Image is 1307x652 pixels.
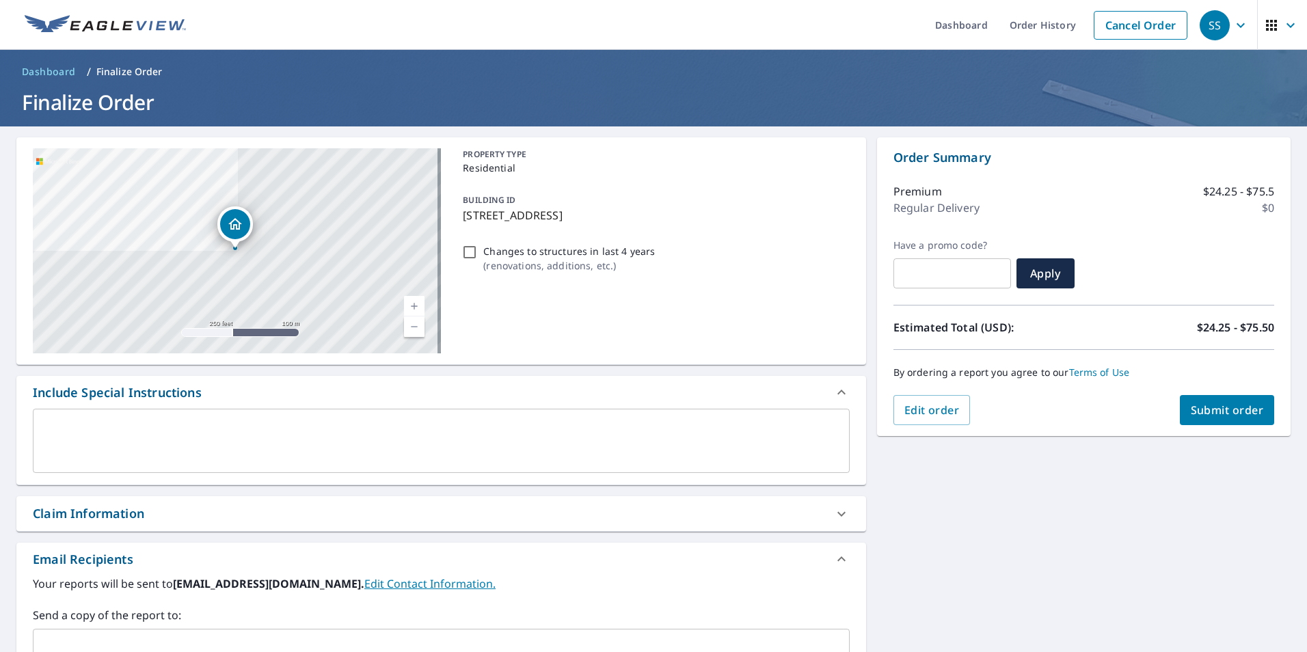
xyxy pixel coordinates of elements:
[173,576,364,591] b: [EMAIL_ADDRESS][DOMAIN_NAME].
[33,575,850,592] label: Your reports will be sent to
[22,65,76,79] span: Dashboard
[1180,395,1275,425] button: Submit order
[33,504,144,523] div: Claim Information
[1027,266,1064,281] span: Apply
[16,543,866,575] div: Email Recipients
[16,376,866,409] div: Include Special Instructions
[893,366,1274,379] p: By ordering a report you agree to our
[893,183,942,200] p: Premium
[904,403,960,418] span: Edit order
[463,207,844,223] p: [STREET_ADDRESS]
[16,61,81,83] a: Dashboard
[1191,403,1264,418] span: Submit order
[25,15,186,36] img: EV Logo
[1200,10,1230,40] div: SS
[483,244,655,258] p: Changes to structures in last 4 years
[1203,183,1274,200] p: $24.25 - $75.5
[893,148,1274,167] p: Order Summary
[33,607,850,623] label: Send a copy of the report to:
[404,316,425,337] a: Current Level 17, Zoom Out
[463,194,515,206] p: BUILDING ID
[463,148,844,161] p: PROPERTY TYPE
[893,395,971,425] button: Edit order
[1197,319,1274,336] p: $24.25 - $75.50
[893,319,1084,336] p: Estimated Total (USD):
[1094,11,1187,40] a: Cancel Order
[1069,366,1130,379] a: Terms of Use
[893,200,980,216] p: Regular Delivery
[96,65,163,79] p: Finalize Order
[463,161,844,175] p: Residential
[1016,258,1075,288] button: Apply
[87,64,91,80] li: /
[483,258,655,273] p: ( renovations, additions, etc. )
[893,239,1011,252] label: Have a promo code?
[364,576,496,591] a: EditContactInfo
[33,550,133,569] div: Email Recipients
[217,206,253,249] div: Dropped pin, building 1, Residential property, 48 Terravale Ct Spring, TX 77381
[33,383,202,402] div: Include Special Instructions
[404,296,425,316] a: Current Level 17, Zoom In
[16,61,1291,83] nav: breadcrumb
[16,496,866,531] div: Claim Information
[1262,200,1274,216] p: $0
[16,88,1291,116] h1: Finalize Order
